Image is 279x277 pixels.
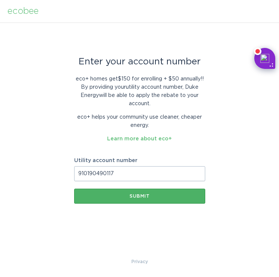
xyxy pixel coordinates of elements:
[74,58,205,66] div: Enter your account number
[74,113,205,130] p: eco+ helps your community use cleaner, cheaper energy.
[7,7,39,15] div: ecobee
[131,258,148,266] a: Privacy Policy & Terms of Use
[74,75,205,108] p: eco+ homes get $150 for enrolling + $50 annually! ! By providing your utility account number , Du...
[107,136,172,141] a: Learn more about eco+
[74,158,205,163] label: Utility account number
[78,194,201,198] div: Submit
[74,189,205,204] button: Submit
